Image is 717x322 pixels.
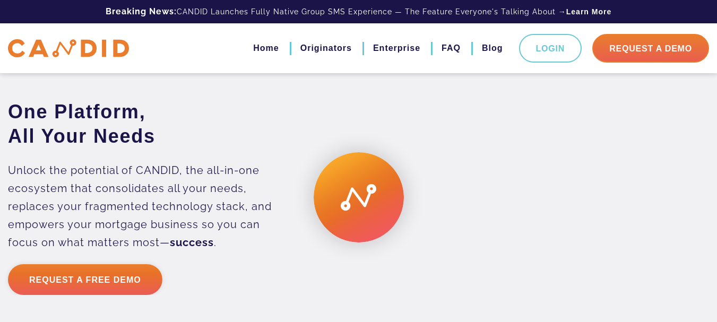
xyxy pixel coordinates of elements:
a: Request A Demo [592,34,709,63]
a: Login [519,34,582,63]
h3: One Platform, All Your Needs [8,100,274,149]
a: Enterprise [373,39,420,57]
a: Blog [482,39,503,57]
a: Request a Free Demo [8,264,162,295]
b: Breaking News: [106,6,177,16]
a: FAQ [442,39,461,57]
a: Learn More [566,6,611,17]
a: Home [253,39,279,57]
p: Unlock the potential of CANDID, the all-in-one ecosystem that consolidates all your needs, replac... [8,161,274,251]
img: CANDID APP [8,39,129,58]
a: Originators [300,39,352,57]
strong: success [170,236,214,249]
